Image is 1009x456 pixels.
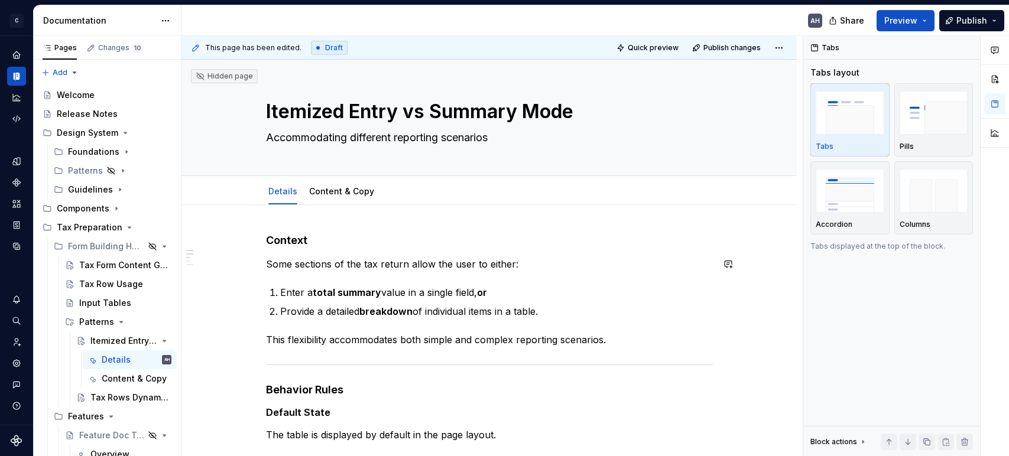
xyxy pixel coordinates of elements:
div: Tax Rows Dynamic Column Addition [90,392,169,403]
a: Analytics [7,88,26,107]
strong: total summary [313,286,381,298]
div: Details [264,178,302,203]
div: Notifications [7,290,26,309]
a: Tax Form Content Guidelines [60,256,176,275]
a: Storybook stories [7,216,26,234]
a: Assets [7,194,26,213]
a: Invite team [7,333,26,351]
a: Code automation [7,109,26,128]
a: Input Tables [60,294,176,312]
p: Tabs displayed at the top of the block. [810,242,973,251]
img: placeholder [900,169,968,212]
p: Columns [900,220,930,229]
a: Design tokens [7,152,26,171]
p: Enter a value in a single field, [280,285,713,299]
h4: Context [266,233,713,247]
p: The table is displayed by default in the page layout. [266,428,713,442]
a: Settings [7,354,26,373]
span: 10 [132,43,143,53]
button: placeholderColumns [894,161,974,234]
a: Tax Rows Dynamic Column Addition [72,388,176,407]
div: Welcome [57,89,95,101]
div: Guidelines [68,184,113,196]
div: Patterns [49,161,176,180]
span: Quick preview [628,43,679,53]
button: placeholderTabs [810,83,890,157]
a: Components [7,173,26,192]
div: Tax Form Content Guidelines [79,259,169,271]
div: Patterns [60,312,176,331]
textarea: Itemized Entry vs Summary Mode [264,97,710,126]
div: AH [164,354,170,366]
a: Content & Copy [83,369,176,388]
div: Components [38,199,176,218]
div: Form Building Handbook [49,237,176,256]
div: Contact support [7,375,26,394]
span: Publish changes [703,43,761,53]
p: Accordion [816,220,852,229]
span: Draft [325,43,343,53]
div: Patterns [68,165,103,177]
div: Feature Doc Template [79,429,144,441]
p: Pills [900,142,914,151]
button: Publish changes [689,40,766,56]
span: Share [840,15,864,27]
div: Form Building Handbook [68,240,144,252]
div: Documentation [43,15,155,27]
img: placeholder [900,91,968,134]
div: Features [68,411,104,422]
p: Tabs [816,142,833,151]
div: Pages [43,43,77,53]
a: Tax Row Usage [60,275,176,294]
strong: breakdown [359,305,413,317]
a: Content & Copy [309,186,374,196]
a: Data sources [7,237,26,256]
div: Foundations [49,142,176,161]
div: Content & Copy [102,373,167,385]
div: Tax Preparation [57,222,122,233]
button: placeholderAccordion [810,161,890,234]
div: Block actions [810,434,868,450]
a: Release Notes [38,105,176,123]
div: Foundations [68,146,119,158]
button: Preview [877,10,935,31]
a: DetailsAH [83,350,176,369]
img: placeholder [816,169,884,212]
div: Components [57,203,109,214]
div: Tax Preparation [38,218,176,237]
div: C [9,14,24,28]
strong: Default State [266,406,330,418]
button: Search ⌘K [7,311,26,330]
a: Home [7,45,26,64]
div: Documentation [7,67,26,86]
svg: Supernova Logo [11,435,22,447]
div: AH [810,16,820,25]
div: Tax Row Usage [79,278,143,290]
div: Details [102,354,131,366]
img: placeholder [816,91,884,134]
p: Some sections of the tax return allow the user to either: [266,257,713,271]
div: Patterns [79,316,114,328]
a: Itemized Entry vs Summary Mode [72,331,176,350]
button: Add [38,64,82,81]
button: Share [823,10,872,31]
div: Release Notes [57,108,118,120]
span: Preview [884,15,917,27]
span: This page has been edited. [205,43,301,53]
div: Tabs layout [810,67,859,79]
a: Feature Doc Template [60,426,176,445]
button: C [2,8,31,33]
div: Design System [38,123,176,142]
a: Welcome [38,86,176,105]
a: Details [268,186,297,196]
div: Design System [57,127,118,139]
